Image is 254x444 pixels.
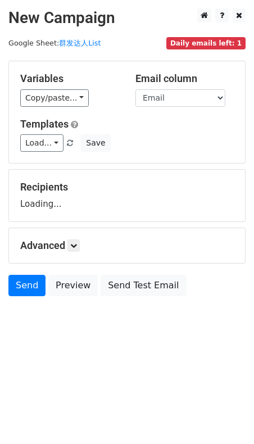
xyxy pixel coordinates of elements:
a: Load... [20,134,63,152]
small: Google Sheet: [8,39,101,47]
button: Save [81,134,110,152]
h5: Recipients [20,181,234,193]
a: Copy/paste... [20,89,89,107]
a: Daily emails left: 1 [166,39,246,47]
a: Send [8,275,46,296]
span: Daily emails left: 1 [166,37,246,49]
h5: Email column [135,73,234,85]
a: Templates [20,118,69,130]
div: Loading... [20,181,234,210]
a: Send Test Email [101,275,186,296]
a: Preview [48,275,98,296]
a: 群发达人List [59,39,101,47]
h2: New Campaign [8,8,246,28]
h5: Advanced [20,239,234,252]
h5: Variables [20,73,119,85]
